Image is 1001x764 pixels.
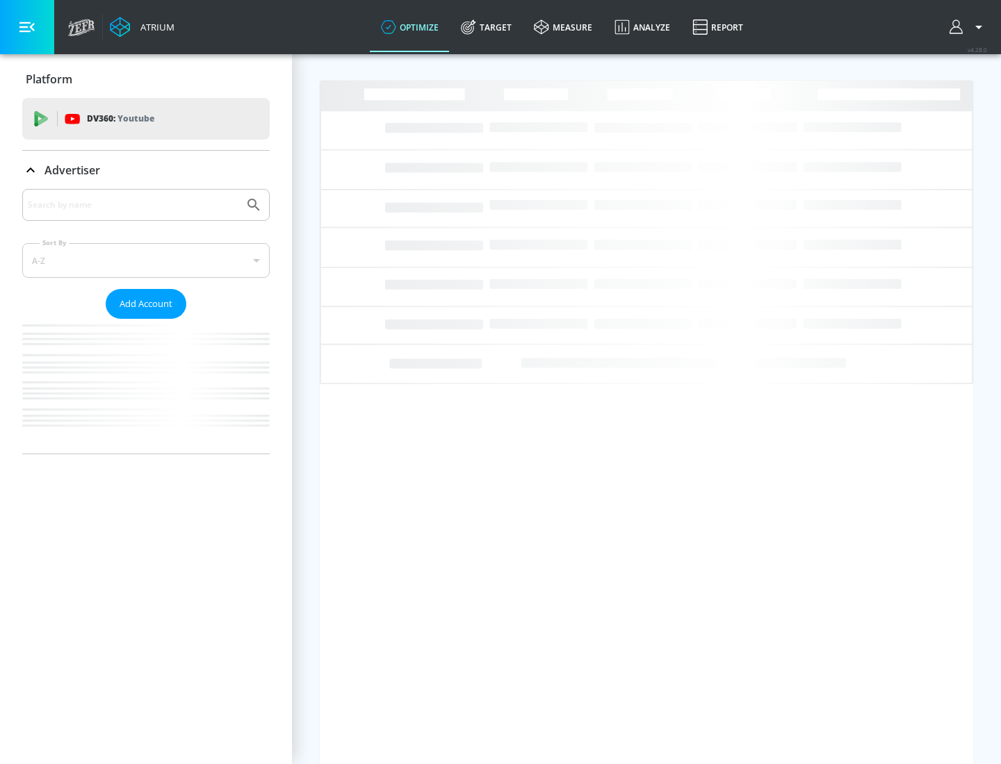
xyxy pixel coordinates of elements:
a: Analyze [603,2,681,52]
a: measure [523,2,603,52]
a: optimize [370,2,450,52]
button: Add Account [106,289,186,319]
span: Add Account [120,296,172,312]
a: Report [681,2,754,52]
label: Sort By [40,238,70,247]
p: DV360: [87,111,154,126]
span: v 4.28.0 [968,46,987,53]
a: Target [450,2,523,52]
nav: list of Advertiser [22,319,270,454]
input: Search by name [28,196,238,214]
a: Atrium [110,17,174,38]
div: A-Z [22,243,270,278]
p: Youtube [117,111,154,126]
div: Advertiser [22,189,270,454]
div: Platform [22,60,270,99]
div: Atrium [135,21,174,33]
div: Advertiser [22,151,270,190]
p: Platform [26,72,72,87]
div: DV360: Youtube [22,98,270,140]
p: Advertiser [44,163,100,178]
